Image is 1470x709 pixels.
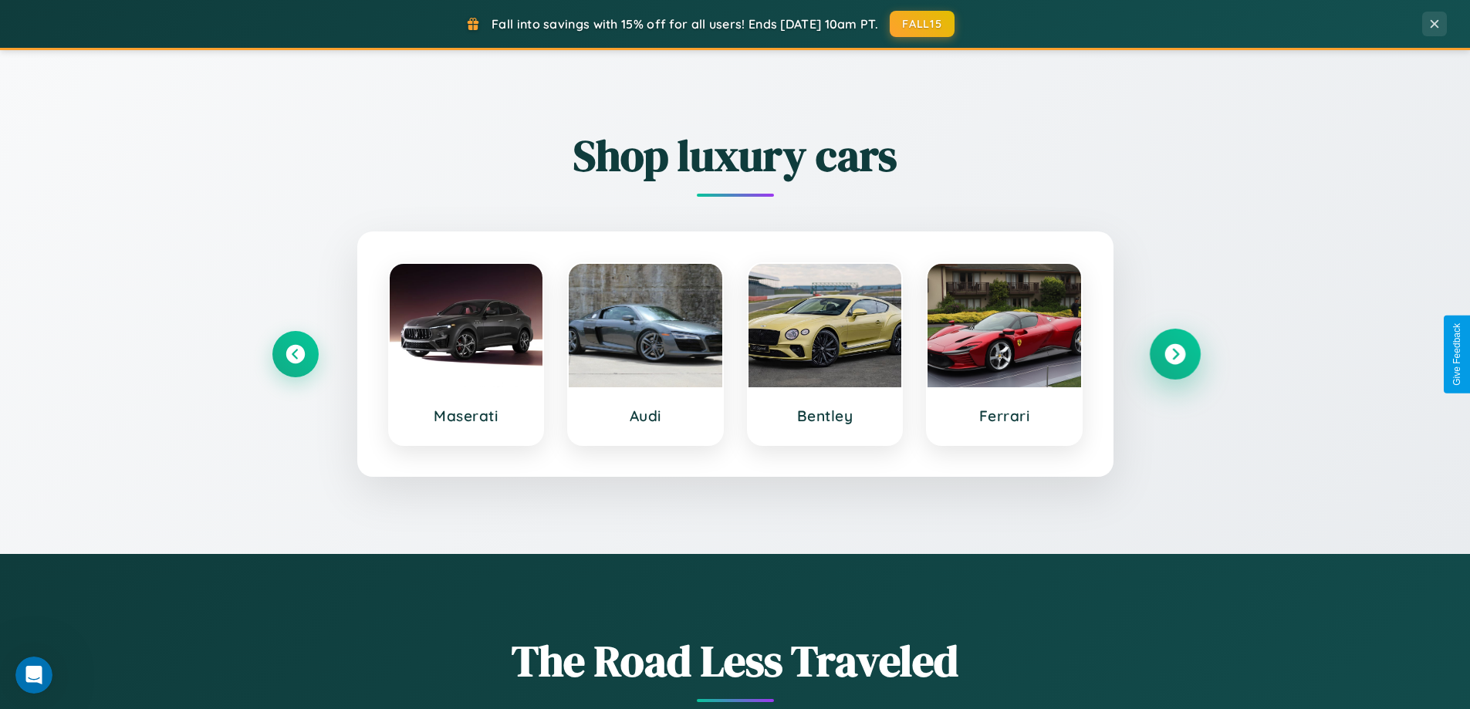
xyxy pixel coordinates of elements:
h2: Shop luxury cars [272,126,1198,185]
h3: Bentley [764,407,887,425]
div: Give Feedback [1451,323,1462,386]
iframe: Intercom live chat [15,657,52,694]
span: Fall into savings with 15% off for all users! Ends [DATE] 10am PT. [492,16,878,32]
button: FALL15 [890,11,955,37]
h3: Maserati [405,407,528,425]
h1: The Road Less Traveled [272,631,1198,690]
h3: Ferrari [943,407,1066,425]
h3: Audi [584,407,707,425]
